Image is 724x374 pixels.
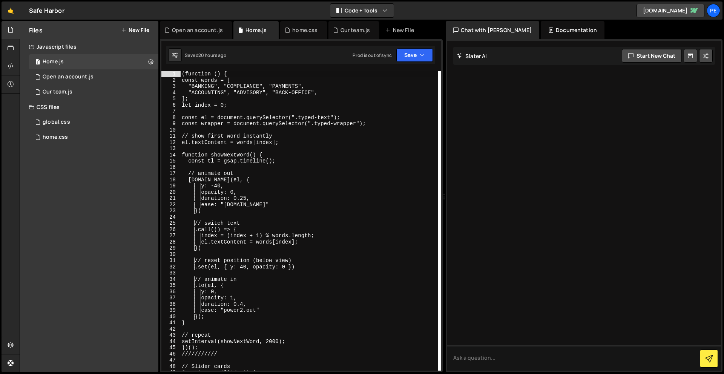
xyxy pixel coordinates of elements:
div: 34 [161,276,181,283]
div: 16385/45136.js [29,69,158,84]
div: 38 [161,301,181,308]
div: 39 [161,307,181,314]
div: 31 [161,258,181,264]
div: 18 [161,177,181,183]
button: Save [396,48,433,62]
div: 6 [161,102,181,109]
div: 16 [161,164,181,171]
div: 16385/45046.js [29,84,158,100]
div: 7 [161,108,181,115]
a: [DOMAIN_NAME] [637,4,704,17]
div: 27 [161,233,181,239]
div: 12 [161,139,181,146]
div: 41 [161,320,181,326]
div: Open an account.js [172,26,223,34]
div: 14 [161,152,181,158]
div: Home.js [245,26,267,34]
div: Javascript files [20,39,158,54]
div: Prod is out of sync [353,52,392,58]
div: 3 [161,83,181,90]
div: Saved [185,52,226,58]
div: CSS files [20,100,158,115]
div: 11 [161,133,181,139]
div: home.css [43,134,68,141]
div: 47 [161,357,181,363]
a: 🤙 [2,2,20,20]
div: 5 [161,96,181,102]
div: 1 [161,71,181,77]
div: 43 [161,332,181,339]
div: 22 [161,202,181,208]
h2: Files [29,26,43,34]
div: 15 [161,158,181,164]
button: New File [121,27,149,33]
div: 33 [161,270,181,276]
span: 1 [35,60,40,66]
h2: Slater AI [457,52,487,60]
div: 25 [161,220,181,227]
div: Home.js [43,58,64,65]
div: New File [385,26,417,34]
div: 37 [161,295,181,301]
div: 46 [161,351,181,357]
div: 45 [161,345,181,351]
div: Documentation [541,21,604,39]
div: 16385/45146.css [29,130,158,145]
div: 48 [161,363,181,370]
div: 8 [161,115,181,121]
div: global.css [43,119,70,126]
div: Open an account.js [43,74,94,80]
div: 13 [161,146,181,152]
div: 35 [161,282,181,289]
div: 30 [161,251,181,258]
div: home.css [292,26,318,34]
div: 26 [161,227,181,233]
div: Safe Harbor [29,6,64,15]
div: 36 [161,289,181,295]
div: 40 [161,314,181,320]
div: 17 [161,170,181,177]
div: 20 hours ago [198,52,226,58]
div: 23 [161,208,181,214]
div: 10 [161,127,181,133]
div: 42 [161,326,181,333]
div: 32 [161,264,181,270]
div: 20 [161,189,181,196]
div: 44 [161,339,181,345]
div: 21 [161,195,181,202]
button: Code + Tools [330,4,394,17]
div: 28 [161,239,181,245]
div: 16385/44326.js [29,54,158,69]
div: Chat with [PERSON_NAME] [446,21,539,39]
div: Our team.js [43,89,72,95]
div: 9 [161,121,181,127]
div: Our team.js [341,26,370,34]
div: 29 [161,245,181,251]
div: 19 [161,183,181,189]
div: 24 [161,214,181,221]
a: Pe [707,4,720,17]
div: 2 [161,77,181,84]
div: 4 [161,90,181,96]
button: Start new chat [622,49,682,63]
div: 16385/45328.css [29,115,158,130]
